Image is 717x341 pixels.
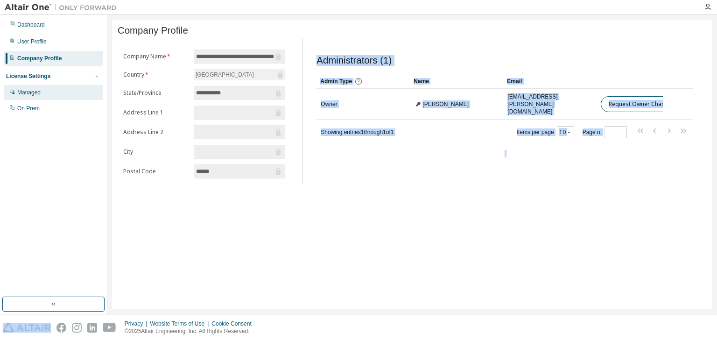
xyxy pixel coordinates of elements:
div: [GEOGRAPHIC_DATA] [194,70,255,80]
div: User Profile [17,38,47,45]
div: On Prem [17,105,40,112]
img: instagram.svg [72,323,82,333]
div: Company Profile [17,55,62,62]
img: youtube.svg [103,323,116,333]
div: License Settings [6,72,50,80]
button: Request Owner Change [601,96,680,112]
img: facebook.svg [56,323,66,333]
p: © 2025 Altair Engineering, Inc. All Rights Reserved. [125,327,257,335]
div: Name [414,74,499,89]
span: Showing entries 1 through 1 of 1 [321,129,394,135]
span: [PERSON_NAME] [422,100,469,108]
label: Postal Code [123,168,188,175]
span: [EMAIL_ADDRESS][PERSON_NAME][DOMAIN_NAME] [507,93,592,115]
div: Dashboard [17,21,45,28]
span: Administrators (1) [316,55,392,66]
span: Company Profile [118,25,188,36]
label: Company Name [123,53,188,60]
label: State/Province [123,89,188,97]
div: Cookie Consent [211,320,257,327]
span: Page n. [583,126,627,138]
div: [GEOGRAPHIC_DATA] [194,69,285,80]
label: Country [123,71,188,78]
label: Address Line 2 [123,128,188,136]
span: Admin Type [320,78,352,85]
button: 10 [559,128,572,136]
div: Privacy [125,320,150,327]
label: Address Line 1 [123,109,188,116]
div: Managed [17,89,41,96]
span: Owner [321,100,337,108]
img: altair_logo.svg [3,323,51,333]
label: City [123,148,188,156]
img: Altair One [5,3,121,12]
div: Website Terms of Use [150,320,211,327]
img: linkedin.svg [87,323,97,333]
span: Items per page [517,126,574,138]
div: Email [507,74,593,89]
